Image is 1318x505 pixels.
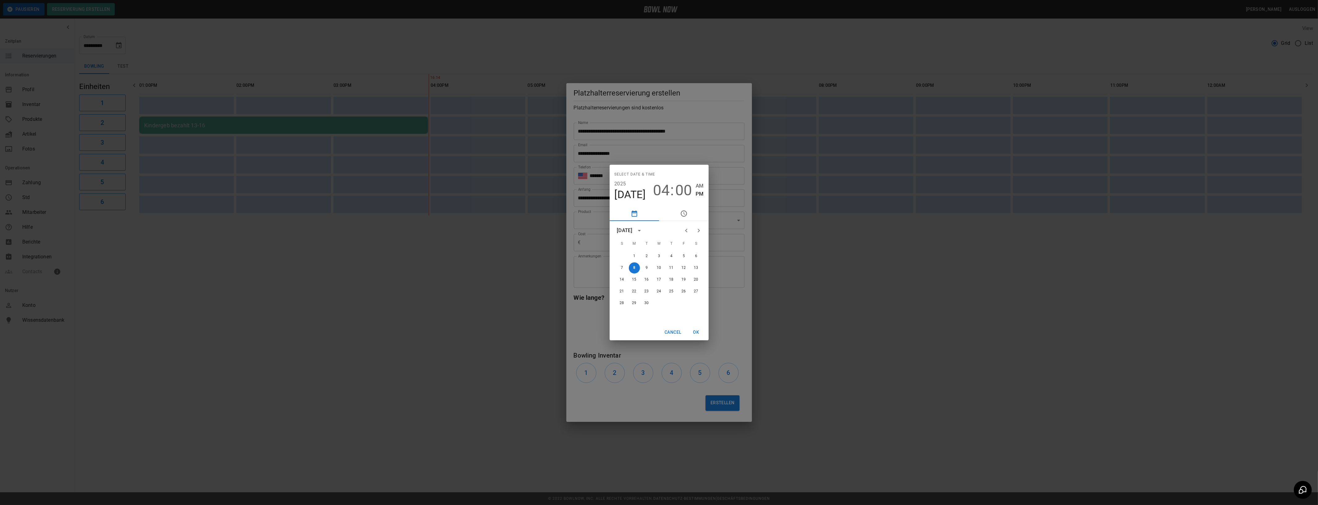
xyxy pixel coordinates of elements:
button: 11 [666,262,677,274]
button: 7 [616,262,628,274]
button: 13 [691,262,702,274]
button: PM [696,190,703,198]
span: Tuesday [641,238,652,250]
span: Monday [629,238,640,250]
button: Next month [693,224,705,237]
span: Wednesday [654,238,665,250]
button: 5 [678,251,689,262]
span: : [670,182,674,199]
button: 17 [654,274,665,285]
button: 28 [616,298,628,309]
span: Thursday [666,238,677,250]
button: AM [696,182,703,190]
button: 15 [629,274,640,285]
button: pick date [610,206,659,221]
button: 29 [629,298,640,309]
button: 1 [629,251,640,262]
span: Friday [678,238,689,250]
button: 18 [666,274,677,285]
button: 4 [666,251,677,262]
button: Previous month [680,224,693,237]
button: 10 [654,262,665,274]
button: 00 [675,182,692,199]
button: 25 [666,286,677,297]
button: 12 [678,262,689,274]
button: pick time [659,206,709,221]
button: Cancel [662,327,684,338]
button: [DATE] [615,188,646,201]
button: 30 [641,298,652,309]
button: 6 [691,251,702,262]
button: 26 [678,286,689,297]
button: 24 [654,286,665,297]
button: 2 [641,251,652,262]
button: 04 [653,182,670,199]
button: calendar view is open, switch to year view [634,225,645,236]
span: Select date & time [615,170,655,180]
div: [DATE] [617,227,633,234]
button: 19 [678,274,689,285]
span: Saturday [691,238,702,250]
span: Sunday [616,238,628,250]
button: 27 [691,286,702,297]
button: OK [686,327,706,338]
button: 14 [616,274,628,285]
button: 8 [629,262,640,274]
button: 20 [691,274,702,285]
button: 23 [641,286,652,297]
button: 3 [654,251,665,262]
button: 2025 [615,180,626,188]
button: 9 [641,262,652,274]
button: 16 [641,274,652,285]
button: 22 [629,286,640,297]
button: 21 [616,286,628,297]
